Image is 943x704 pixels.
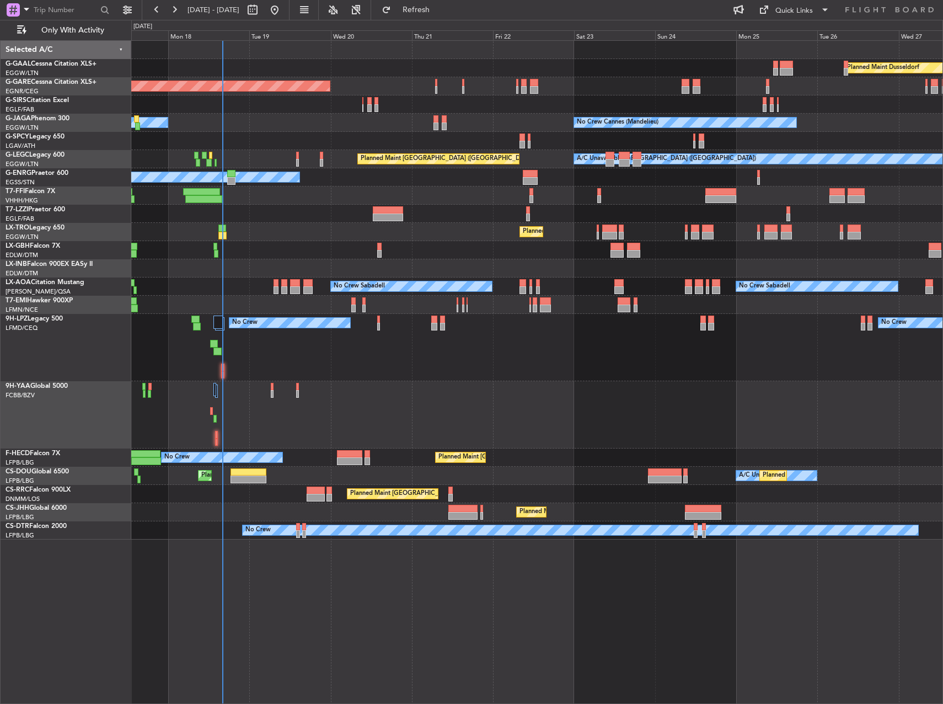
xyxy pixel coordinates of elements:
button: Only With Activity [12,22,120,39]
a: EGGW/LTN [6,233,39,241]
span: T7-EMI [6,297,27,304]
a: EGNR/CEG [6,87,39,95]
span: G-SIRS [6,97,26,104]
span: LX-INB [6,261,27,268]
a: 9H-YAAGlobal 5000 [6,383,68,390]
div: No Crew [164,449,190,466]
a: LFPB/LBG [6,458,34,467]
a: LX-TROLegacy 650 [6,225,65,231]
div: No Crew Sabadell [739,278,790,295]
div: Tue 19 [249,30,330,40]
a: EGGW/LTN [6,124,39,132]
span: 9H-YAA [6,383,30,390]
a: G-GARECessna Citation XLS+ [6,79,97,86]
div: No Crew [232,314,258,331]
span: [DATE] - [DATE] [187,5,239,15]
a: G-GAALCessna Citation XLS+ [6,61,97,67]
div: No Crew Sabadell [334,278,385,295]
div: Thu 21 [412,30,493,40]
a: VHHH/HKG [6,196,38,205]
a: EDLW/DTM [6,251,38,259]
div: No Crew [245,522,271,538]
span: G-GAAL [6,61,31,67]
a: LX-GBHFalcon 7X [6,243,60,249]
a: T7-EMIHawker 900XP [6,297,73,304]
a: LX-INBFalcon 900EX EASy II [6,261,93,268]
a: EGGW/LTN [6,160,39,168]
div: Mon 25 [736,30,817,40]
span: LX-TRO [6,225,29,231]
button: Quick Links [753,1,835,19]
span: CS-DOU [6,468,31,475]
a: G-ENRGPraetor 600 [6,170,68,177]
div: Planned Maint [GEOGRAPHIC_DATA] ([GEOGRAPHIC_DATA]) [350,486,524,502]
span: CS-DTR [6,523,29,530]
a: G-JAGAPhenom 300 [6,115,69,122]
span: LX-AOA [6,279,31,286]
span: T7-FFI [6,188,25,195]
div: Fri 22 [493,30,574,40]
span: G-JAGA [6,115,31,122]
a: LFPB/LBG [6,477,34,485]
a: CS-RRCFalcon 900LX [6,487,71,493]
span: 9H-LPZ [6,316,28,322]
span: G-ENRG [6,170,31,177]
span: Only With Activity [29,26,116,34]
a: LGAV/ATH [6,142,35,150]
a: EGSS/STN [6,178,35,186]
div: Sat 23 [574,30,655,40]
a: [PERSON_NAME]/QSA [6,287,71,296]
div: Sun 24 [655,30,736,40]
a: F-HECDFalcon 7X [6,450,60,457]
div: Quick Links [775,6,813,17]
div: A/C Unavailable [GEOGRAPHIC_DATA] ([GEOGRAPHIC_DATA]) [577,151,756,167]
a: T7-FFIFalcon 7X [6,188,55,195]
a: LX-AOACitation Mustang [6,279,84,286]
span: Refresh [393,6,440,14]
span: G-GARE [6,79,31,86]
a: G-LEGCLegacy 600 [6,152,65,158]
div: Planned Maint [GEOGRAPHIC_DATA] ([GEOGRAPHIC_DATA]) [438,449,612,466]
div: No Crew [881,314,907,331]
a: LFMD/CEQ [6,324,37,332]
div: [DATE] [133,22,152,31]
span: F-HECD [6,450,30,457]
a: T7-LZZIPraetor 600 [6,206,65,213]
a: EGGW/LTN [6,69,39,77]
div: Wed 20 [331,30,412,40]
span: LX-GBH [6,243,30,249]
a: G-SIRSCitation Excel [6,97,69,104]
div: Planned Maint [GEOGRAPHIC_DATA] ([GEOGRAPHIC_DATA]) [519,504,693,520]
span: CS-JHH [6,505,29,511]
span: CS-RRC [6,487,29,493]
a: CS-DTRFalcon 2000 [6,523,67,530]
a: DNMM/LOS [6,495,40,503]
a: EDLW/DTM [6,269,38,278]
a: EGLF/FAB [6,105,34,114]
a: LFPB/LBG [6,531,34,540]
input: Trip Number [34,2,97,18]
a: LFMN/NCE [6,306,38,314]
div: Mon 18 [168,30,249,40]
a: CS-DOUGlobal 6500 [6,468,69,475]
a: EGLF/FAB [6,215,34,223]
a: 9H-LPZLegacy 500 [6,316,63,322]
a: FCBB/BZV [6,391,35,399]
button: Refresh [377,1,443,19]
div: Planned Maint Dusseldorf [847,60,919,76]
div: Planned Maint [GEOGRAPHIC_DATA] ([GEOGRAPHIC_DATA]) [763,467,936,484]
div: Planned Maint [GEOGRAPHIC_DATA] ([GEOGRAPHIC_DATA]) [201,467,375,484]
div: Tue 26 [817,30,898,40]
a: CS-JHHGlobal 6000 [6,505,67,511]
span: T7-LZZI [6,206,28,213]
span: G-LEGC [6,152,29,158]
div: Planned Maint [GEOGRAPHIC_DATA] ([GEOGRAPHIC_DATA]) [361,151,534,167]
div: A/C Unavailable [739,467,785,484]
a: LFPB/LBG [6,513,34,521]
span: G-SPCY [6,134,29,140]
a: G-SPCYLegacy 650 [6,134,65,140]
div: Planned Maint [GEOGRAPHIC_DATA] ([GEOGRAPHIC_DATA]) [523,223,696,240]
div: No Crew Cannes (Mandelieu) [577,114,658,131]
